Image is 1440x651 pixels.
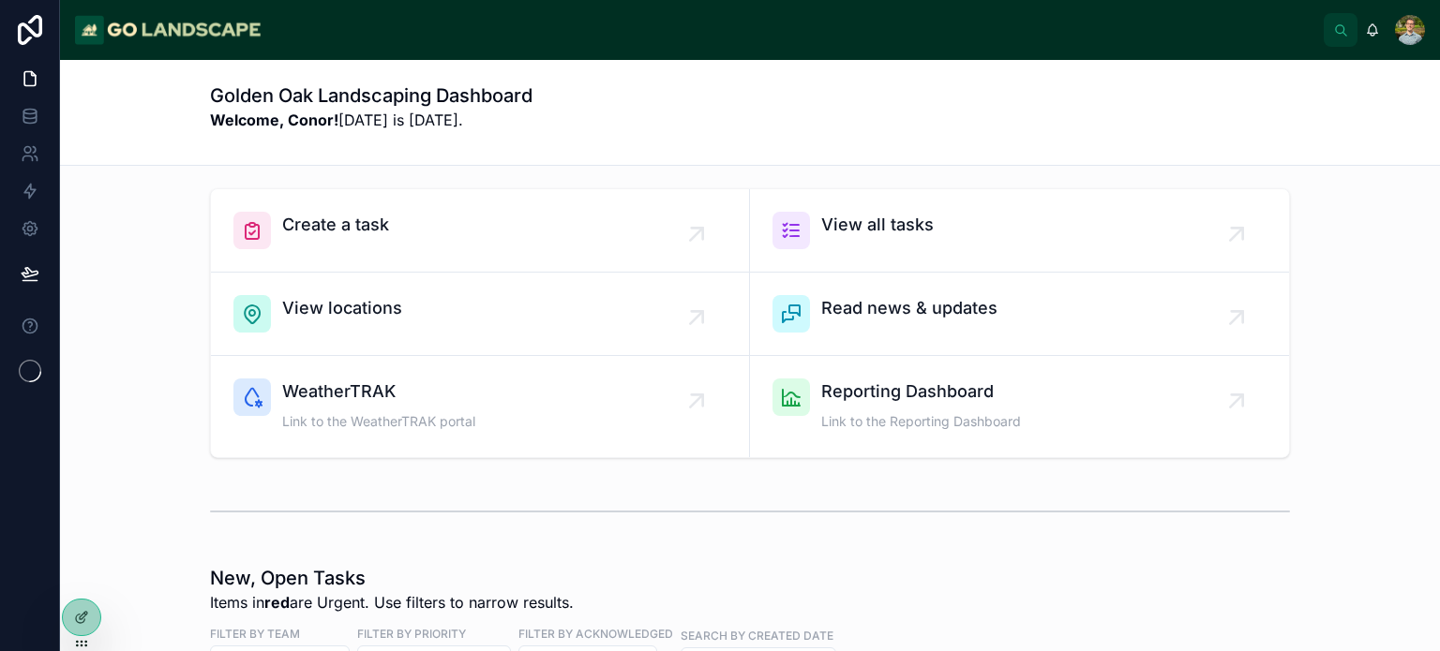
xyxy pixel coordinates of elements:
span: Link to the Reporting Dashboard [821,412,1021,431]
span: WeatherTRAK [282,378,475,405]
span: View locations [282,295,402,321]
span: Link to the WeatherTRAK portal [282,412,475,431]
label: Filter by Team [210,625,300,642]
span: View all tasks [821,212,934,238]
h1: Golden Oak Landscaping Dashboard [210,82,532,109]
label: Filter by Priority [357,625,466,642]
img: App logo [75,15,262,45]
h1: New, Open Tasks [210,565,574,591]
div: scrollable content [277,26,1324,34]
strong: Welcome, Conor! [210,111,338,129]
a: Read news & updates [750,273,1289,356]
a: View all tasks [750,189,1289,273]
label: Filter by Acknowledged [518,625,673,642]
p: [DATE] is [DATE]. [210,109,532,131]
label: Search by Created Date [681,627,833,644]
a: Create a task [211,189,750,273]
a: View locations [211,273,750,356]
strong: red [264,593,290,612]
span: Items in are Urgent. Use filters to narrow results. [210,591,574,614]
a: WeatherTRAKLink to the WeatherTRAK portal [211,356,750,457]
span: Reporting Dashboard [821,378,1021,405]
a: Reporting DashboardLink to the Reporting Dashboard [750,356,1289,457]
span: Create a task [282,212,389,238]
span: Read news & updates [821,295,997,321]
